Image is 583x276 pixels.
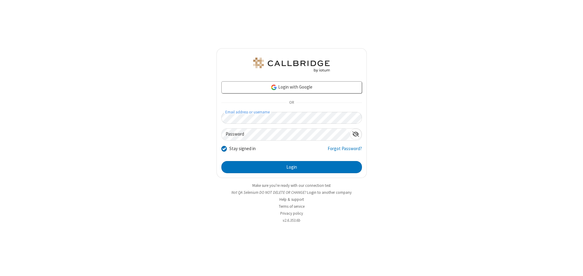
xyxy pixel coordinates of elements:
a: Make sure you're ready with our connection test [252,183,331,188]
button: Login [221,161,362,173]
div: Show password [350,129,362,140]
input: Email address or username [221,112,362,124]
img: QA Selenium DO NOT DELETE OR CHANGE [252,58,331,72]
li: v2.6.353.6b [216,217,367,223]
a: Login with Google [221,81,362,93]
input: Password [222,129,350,140]
iframe: Chat [568,260,578,272]
label: Stay signed in [229,145,256,152]
img: google-icon.png [271,84,277,91]
span: OR [287,99,296,107]
li: Not QA Selenium DO NOT DELETE OR CHANGE? [216,190,367,195]
a: Forgot Password? [328,145,362,157]
button: Login to another company [307,190,352,195]
a: Help & support [279,197,304,202]
a: Privacy policy [280,211,303,216]
a: Terms of service [279,204,305,209]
